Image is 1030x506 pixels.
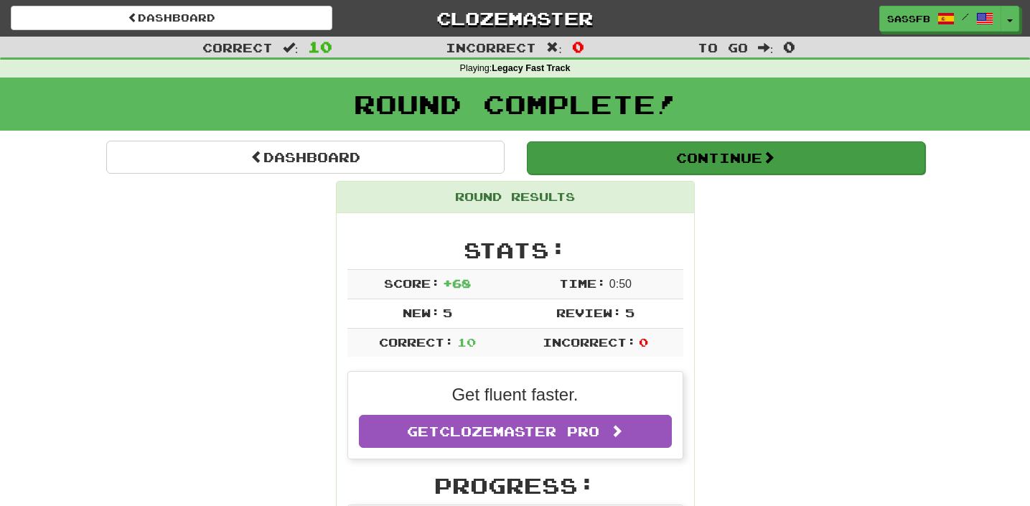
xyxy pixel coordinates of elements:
span: Time: [559,276,606,290]
a: GetClozemaster Pro [359,415,672,448]
h2: Progress: [347,474,683,497]
span: / [962,11,969,22]
h1: Round Complete! [5,90,1025,118]
span: Clozemaster Pro [439,423,599,439]
span: New: [403,306,440,319]
span: To go [698,40,748,55]
span: Correct: [379,335,454,349]
span: 0 : 50 [609,278,632,290]
span: 0 [783,38,795,55]
span: sassfb [887,12,930,25]
a: sassfb / [879,6,1001,32]
button: Continue [527,141,925,174]
h2: Stats: [347,238,683,262]
span: 0 [639,335,648,349]
span: Incorrect: [543,335,636,349]
span: : [546,42,562,54]
span: 5 [443,306,452,319]
span: Review: [556,306,622,319]
a: Dashboard [106,141,505,174]
span: 0 [572,38,584,55]
span: 10 [308,38,332,55]
a: Dashboard [11,6,332,30]
span: : [283,42,299,54]
span: 10 [457,335,476,349]
strong: Legacy Fast Track [492,63,570,73]
span: : [758,42,774,54]
span: + 68 [443,276,471,290]
span: Incorrect [446,40,536,55]
div: Round Results [337,182,694,213]
span: Score: [384,276,440,290]
a: Clozemaster [354,6,675,31]
span: 5 [625,306,635,319]
span: Correct [202,40,273,55]
p: Get fluent faster. [359,383,672,407]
